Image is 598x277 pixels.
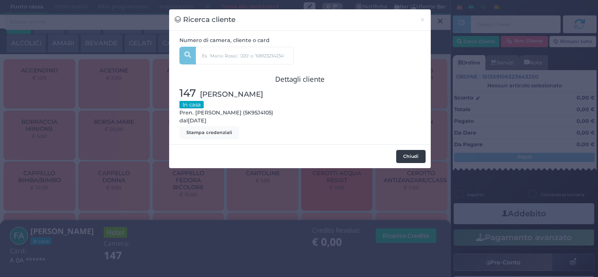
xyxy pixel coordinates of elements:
button: Chiudi [396,150,426,163]
input: Es. 'Mario Rossi', '220' o '108123234234' [196,47,294,64]
span: [DATE] [188,117,206,125]
label: Numero di camera, cliente o card [179,36,270,44]
span: [PERSON_NAME] [200,89,263,99]
button: Stampa credenziali [179,126,239,139]
span: × [420,14,426,25]
h3: Dettagli cliente [179,75,421,83]
button: Chiudi [414,9,431,30]
div: Pren. [PERSON_NAME] (5K95J4105) dal [175,85,300,139]
h3: Ricerca cliente [175,14,236,25]
span: 147 [179,85,196,101]
small: In casa [179,101,204,108]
